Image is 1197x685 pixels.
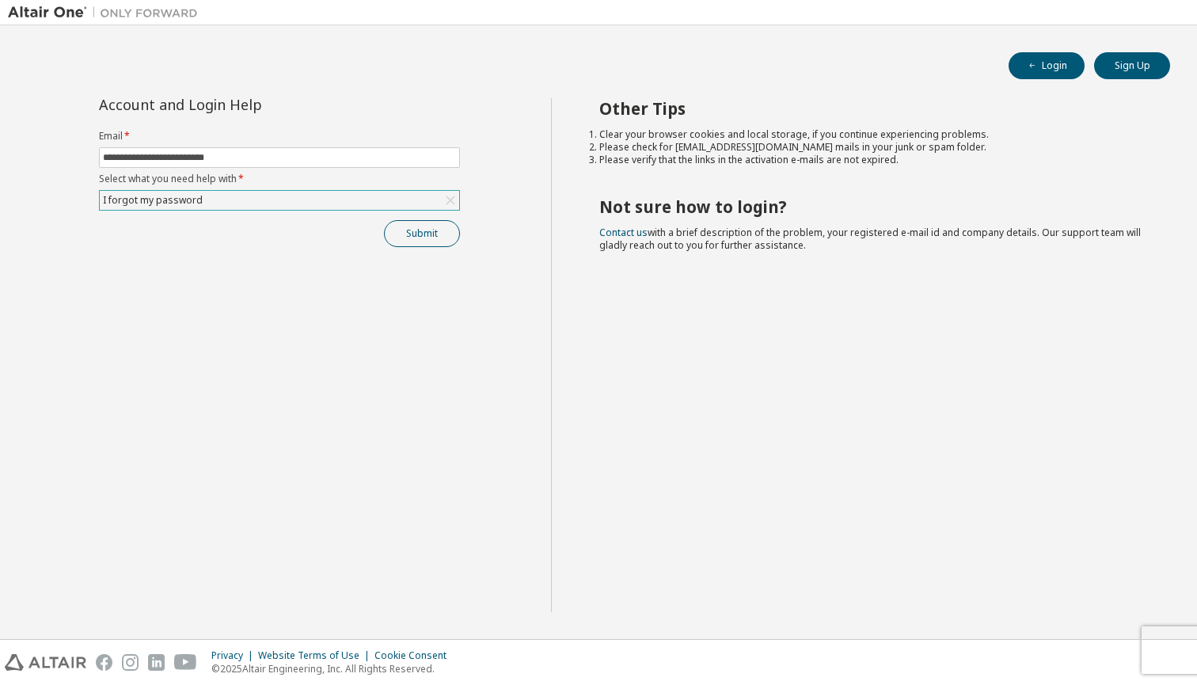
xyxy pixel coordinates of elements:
[99,173,460,185] label: Select what you need help with
[599,196,1142,217] h2: Not sure how to login?
[99,98,388,111] div: Account and Login Help
[599,128,1142,141] li: Clear your browser cookies and local storage, if you continue experiencing problems.
[374,649,456,662] div: Cookie Consent
[100,191,459,210] div: I forgot my password
[211,662,456,675] p: © 2025 Altair Engineering, Inc. All Rights Reserved.
[5,654,86,671] img: altair_logo.svg
[599,154,1142,166] li: Please verify that the links in the activation e-mails are not expired.
[174,654,197,671] img: youtube.svg
[599,141,1142,154] li: Please check for [EMAIL_ADDRESS][DOMAIN_NAME] mails in your junk or spam folder.
[96,654,112,671] img: facebook.svg
[211,649,258,662] div: Privacy
[1094,52,1170,79] button: Sign Up
[148,654,165,671] img: linkedin.svg
[258,649,374,662] div: Website Terms of Use
[599,98,1142,119] h2: Other Tips
[101,192,205,209] div: I forgot my password
[99,130,460,143] label: Email
[599,226,1141,252] span: with a brief description of the problem, your registered e-mail id and company details. Our suppo...
[122,654,139,671] img: instagram.svg
[1009,52,1085,79] button: Login
[599,226,648,239] a: Contact us
[8,5,206,21] img: Altair One
[384,220,460,247] button: Submit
